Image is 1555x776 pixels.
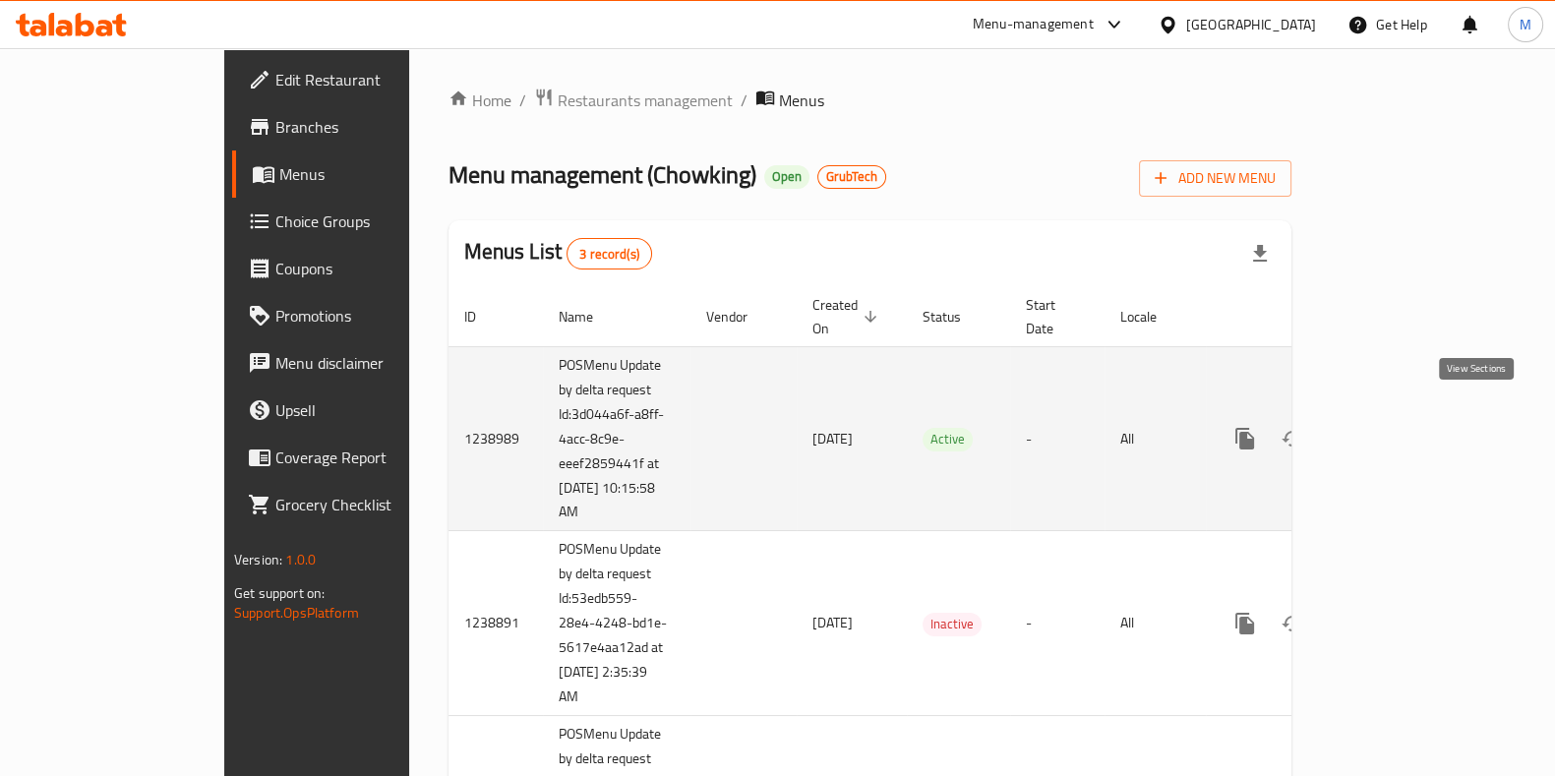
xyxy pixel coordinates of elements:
span: Coverage Report [275,446,468,469]
td: All [1105,346,1206,531]
td: 1238891 [449,531,543,716]
div: Export file [1236,230,1284,277]
a: Upsell [232,387,484,434]
a: Branches [232,103,484,150]
span: Active [923,428,973,450]
a: Promotions [232,292,484,339]
span: Promotions [275,304,468,328]
span: Locale [1120,305,1182,328]
a: Restaurants management [534,88,733,113]
span: Restaurants management [558,89,733,112]
span: [DATE] [812,426,853,451]
td: POSMenu Update by delta request Id:3d044a6f-a8ff-4acc-8c9e-eeef2859441f at [DATE] 10:15:58 AM [543,346,690,531]
div: Inactive [923,613,982,636]
button: Add New Menu [1139,160,1291,197]
span: Edit Restaurant [275,68,468,91]
nav: breadcrumb [449,88,1291,113]
span: Grocery Checklist [275,493,468,516]
span: Get support on: [234,580,325,606]
span: Upsell [275,398,468,422]
span: Status [923,305,987,328]
span: [DATE] [812,610,853,635]
div: Menu-management [973,13,1094,36]
td: All [1105,531,1206,716]
button: more [1222,600,1269,647]
button: Change Status [1269,415,1316,462]
a: Edit Restaurant [232,56,484,103]
button: more [1222,415,1269,462]
span: Choice Groups [275,209,468,233]
span: Vendor [706,305,773,328]
td: - [1010,346,1105,531]
a: Coverage Report [232,434,484,481]
span: Coupons [275,257,468,280]
a: Choice Groups [232,198,484,245]
span: Version: [234,547,282,572]
span: 3 record(s) [568,245,651,264]
li: / [741,89,748,112]
th: Actions [1206,287,1426,347]
h2: Menus List [464,237,652,269]
td: - [1010,531,1105,716]
span: Inactive [923,613,982,635]
div: Active [923,428,973,451]
span: Name [559,305,619,328]
span: Branches [275,115,468,139]
a: Menu disclaimer [232,339,484,387]
button: Change Status [1269,600,1316,647]
a: Grocery Checklist [232,481,484,528]
td: 1238989 [449,346,543,531]
span: GrubTech [818,168,885,185]
span: Add New Menu [1155,166,1276,191]
li: / [519,89,526,112]
a: Support.OpsPlatform [234,600,359,626]
span: Start Date [1026,293,1081,340]
span: Menus [279,162,468,186]
div: Open [764,165,809,189]
span: Menus [779,89,824,112]
span: Menu disclaimer [275,351,468,375]
a: Menus [232,150,484,198]
td: POSMenu Update by delta request Id:53edb559-28e4-4248-bd1e-5617e4aa12ad at [DATE] 2:35:39 AM [543,531,690,716]
div: Total records count [567,238,652,269]
span: M [1520,14,1531,35]
span: 1.0.0 [285,547,316,572]
div: [GEOGRAPHIC_DATA] [1186,14,1316,35]
span: ID [464,305,502,328]
span: Created On [812,293,883,340]
span: Open [764,168,809,185]
a: Coupons [232,245,484,292]
span: Menu management ( Chowking ) [449,152,756,197]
